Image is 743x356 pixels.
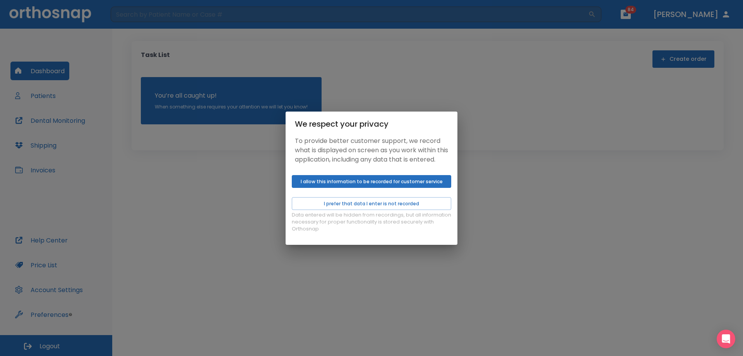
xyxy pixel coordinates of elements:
button: I prefer that data I enter is not recorded [292,197,451,210]
div: Open Intercom Messenger [717,330,735,348]
button: I allow this information to be recorded for customer service [292,175,451,188]
div: We respect your privacy [295,118,448,130]
p: To provide better customer support, we record what is displayed on screen as you work within this... [295,136,448,164]
p: Data entered will be hidden from recordings, but all information necessary for proper functionali... [292,212,451,232]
